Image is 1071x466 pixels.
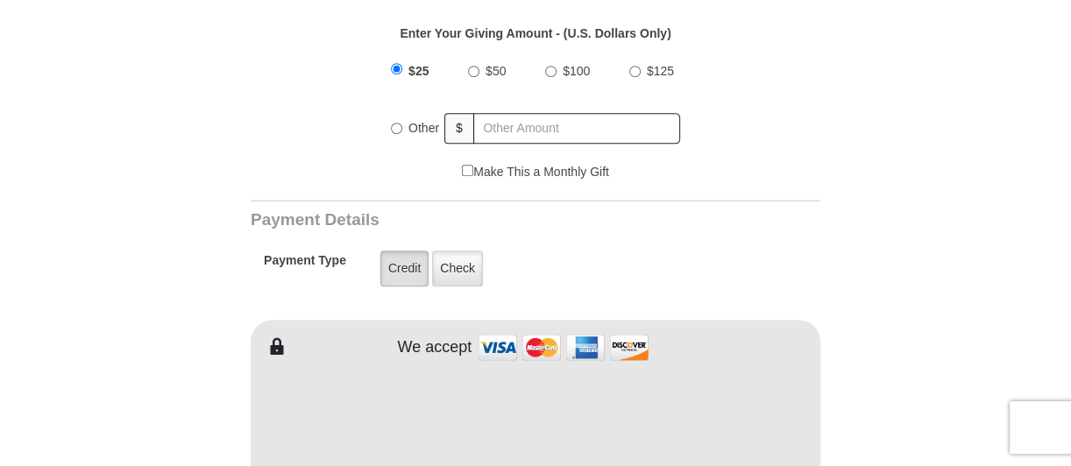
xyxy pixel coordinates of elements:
img: credit cards accepted [476,328,651,366]
span: $50 [486,64,506,78]
h3: Payment Details [251,210,698,230]
h4: We accept [398,338,472,357]
input: Other Amount [473,113,680,144]
label: Make This a Monthly Gift [462,163,609,181]
span: $25 [408,64,429,78]
span: $125 [647,64,674,78]
span: $100 [563,64,590,78]
input: Make This a Monthly Gift [462,165,473,176]
strong: Enter Your Giving Amount - (U.S. Dollars Only) [400,26,670,40]
label: Credit [380,251,429,286]
label: Check [432,251,483,286]
span: $ [444,113,474,144]
span: Other [408,121,439,135]
h5: Payment Type [264,253,346,277]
